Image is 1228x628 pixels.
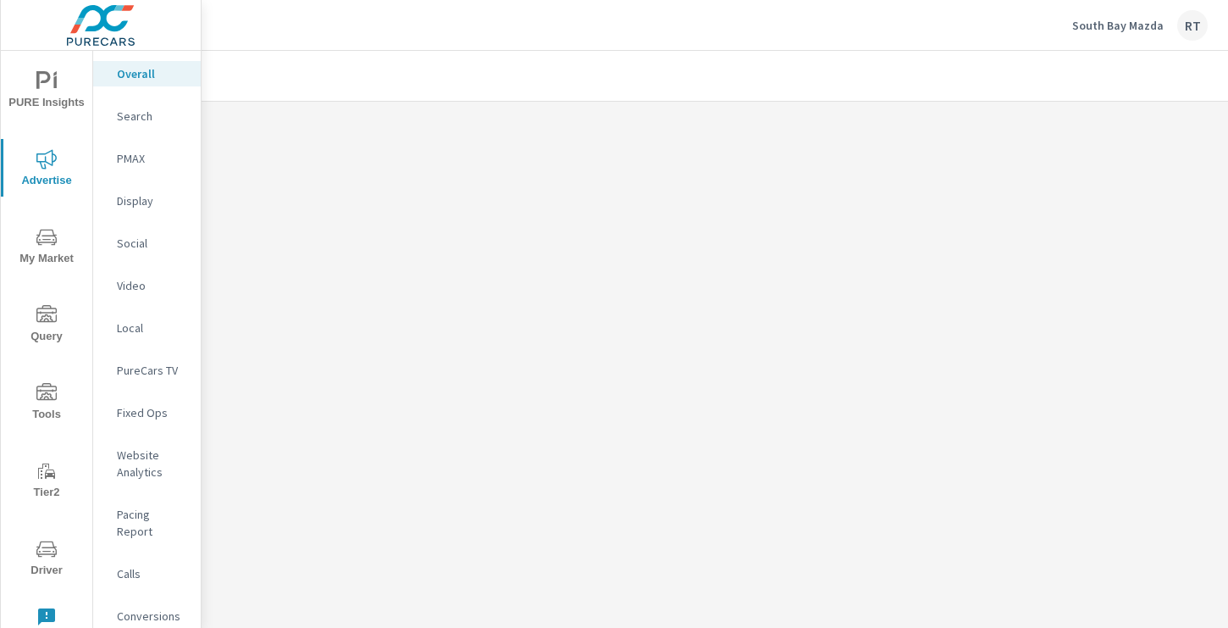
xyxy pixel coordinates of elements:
[93,442,201,485] div: Website Analytics
[6,539,87,581] span: Driver
[93,358,201,383] div: PureCars TV
[6,305,87,347] span: Query
[117,150,187,167] p: PMAX
[93,61,201,86] div: Overall
[93,561,201,586] div: Calls
[117,277,187,294] p: Video
[117,192,187,209] p: Display
[117,108,187,125] p: Search
[117,65,187,82] p: Overall
[93,231,201,256] div: Social
[6,149,87,191] span: Advertise
[117,506,187,540] p: Pacing Report
[117,565,187,582] p: Calls
[93,103,201,129] div: Search
[117,447,187,481] p: Website Analytics
[93,273,201,298] div: Video
[93,188,201,214] div: Display
[117,235,187,252] p: Social
[6,461,87,503] span: Tier2
[93,315,201,341] div: Local
[93,146,201,171] div: PMAX
[6,71,87,113] span: PURE Insights
[1072,18,1164,33] p: South Bay Mazda
[93,502,201,544] div: Pacing Report
[117,608,187,625] p: Conversions
[93,400,201,425] div: Fixed Ops
[6,227,87,269] span: My Market
[117,404,187,421] p: Fixed Ops
[6,383,87,425] span: Tools
[117,362,187,379] p: PureCars TV
[1177,10,1208,41] div: RT
[117,320,187,336] p: Local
